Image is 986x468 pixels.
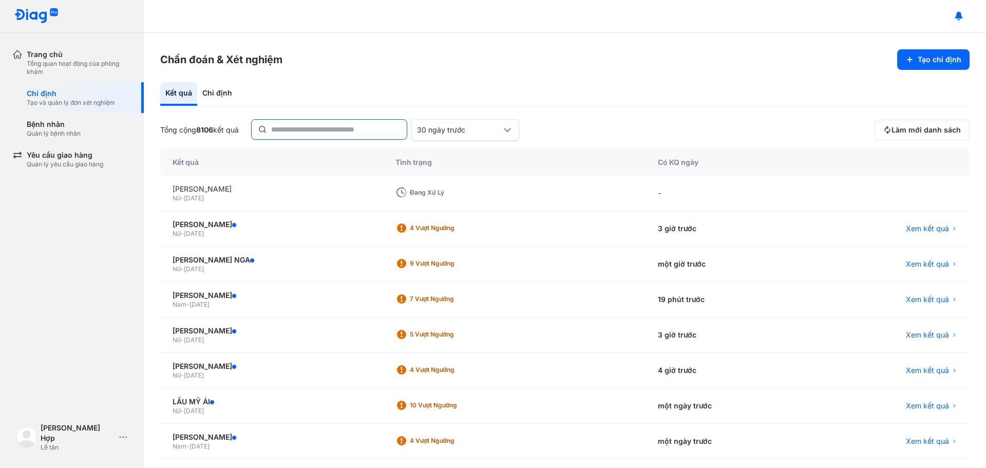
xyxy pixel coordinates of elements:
span: [DATE] [184,407,204,415]
div: [PERSON_NAME] Hợp [41,423,115,443]
img: logo [14,8,59,24]
div: Tổng cộng kết quả [160,125,239,135]
div: 3 giờ trước [646,211,810,247]
span: [DATE] [184,230,204,237]
div: [PERSON_NAME] [173,326,371,336]
span: Làm mới danh sách [892,125,961,135]
div: 19 phút trước [646,282,810,317]
span: - [181,194,184,202]
span: Nữ [173,407,181,415]
div: 4 Vượt ngưỡng [410,437,492,445]
div: Chỉ định [197,82,237,106]
div: Tình trạng [383,149,646,176]
div: 4 Vượt ngưỡng [410,224,492,232]
div: Có KQ ngày [646,149,810,176]
span: Nữ [173,265,181,273]
div: [PERSON_NAME] [173,432,371,442]
span: Xem kết quả [906,223,949,234]
div: 30 ngày trước [417,125,501,135]
div: LẦU MỸ ÁI [173,397,371,407]
div: Quản lý yêu cầu giao hàng [27,160,103,169]
div: Tạo và quản lý đơn xét nghiệm [27,99,115,107]
span: Nữ [173,194,181,202]
div: Chỉ định [27,88,115,99]
h3: Chẩn đoán & Xét nghiệm [160,52,282,67]
div: Tổng quan hoạt động của phòng khám [27,60,131,76]
div: Lễ tân [41,443,115,452]
span: - [181,336,184,344]
div: 4 Vượt ngưỡng [410,366,492,374]
img: logo [16,427,37,447]
div: [PERSON_NAME] [173,361,371,371]
div: Quản lý bệnh nhân [27,129,81,138]
span: - [181,265,184,273]
span: Nữ [173,336,181,344]
span: [DATE] [184,194,204,202]
div: 4 giờ trước [646,353,810,388]
span: [DATE] [184,336,204,344]
span: - [186,442,189,450]
span: [DATE] [189,301,210,308]
div: - [646,176,810,211]
div: [PERSON_NAME] [173,219,371,230]
span: Xem kết quả [906,294,949,305]
div: Kết quả [160,82,197,106]
div: [PERSON_NAME] NGA [173,255,371,265]
span: Xem kết quả [906,330,949,340]
span: Nữ [173,371,181,379]
span: - [186,301,189,308]
span: - [181,230,184,237]
span: Xem kết quả [906,401,949,411]
div: một ngày trước [646,424,810,459]
span: Nam [173,301,186,308]
span: Xem kết quả [906,365,949,376]
button: Tạo chỉ định [897,49,970,70]
div: [PERSON_NAME] [173,290,371,301]
div: Yêu cầu giao hàng [27,150,103,160]
span: Xem kết quả [906,436,949,446]
div: 5 Vượt ngưỡng [410,330,492,339]
div: một giờ trước [646,247,810,282]
div: Kết quả [160,149,383,176]
span: Xem kết quả [906,259,949,269]
div: 7 Vượt ngưỡng [410,295,492,303]
span: Nam [173,442,186,450]
div: 9 Vượt ngưỡng [410,259,492,268]
div: 10 Vượt ngưỡng [410,401,492,409]
button: Làm mới danh sách [875,120,970,140]
span: 8106 [196,125,213,134]
span: - [181,407,184,415]
div: một ngày trước [646,388,810,424]
div: 3 giờ trước [646,317,810,353]
div: Bệnh nhân [27,119,81,129]
div: Trang chủ [27,49,131,60]
span: [DATE] [189,442,210,450]
div: [PERSON_NAME] [173,184,371,194]
span: [DATE] [184,371,204,379]
span: Nữ [173,230,181,237]
span: [DATE] [184,265,204,273]
div: Đang xử lý [410,189,492,197]
span: - [181,371,184,379]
